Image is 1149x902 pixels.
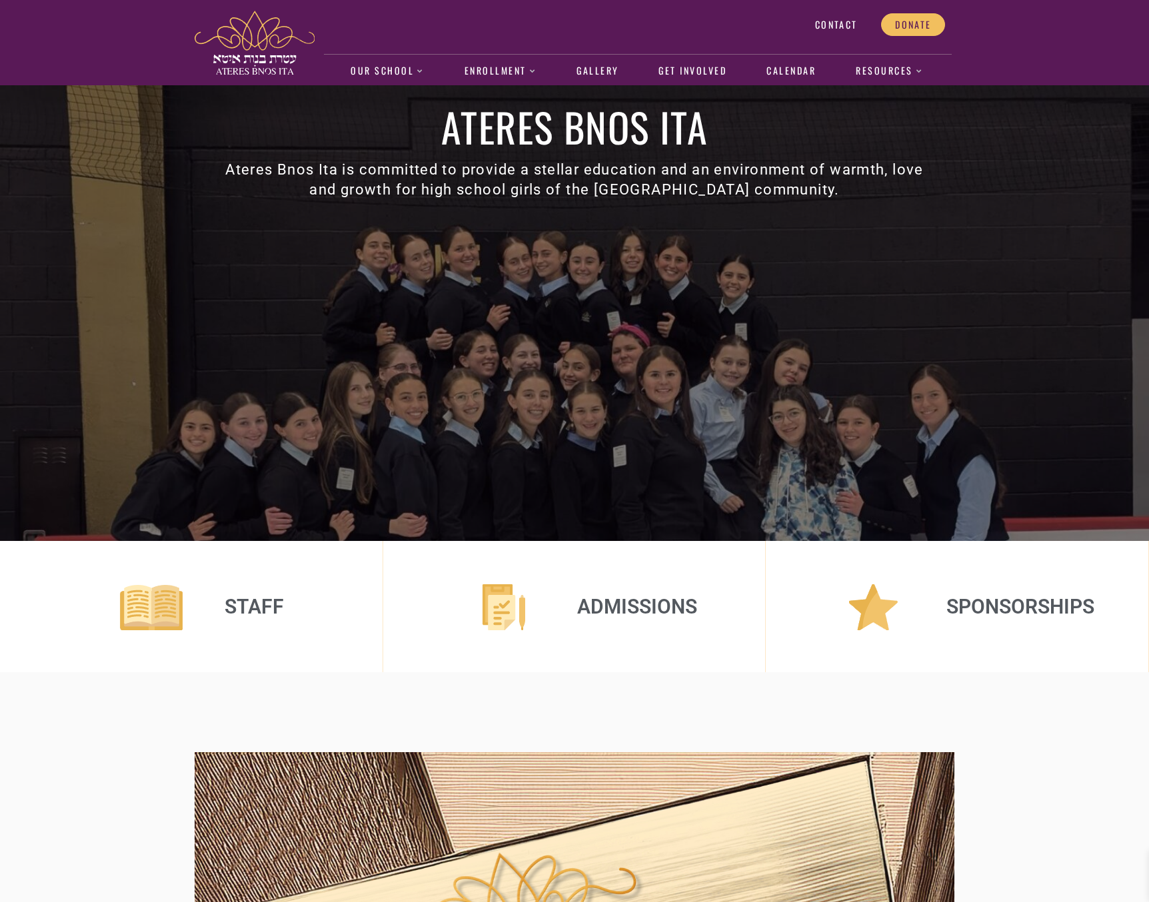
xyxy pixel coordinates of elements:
[570,56,626,87] a: Gallery
[457,56,543,87] a: Enrollment
[801,13,871,36] a: Contact
[895,19,931,31] span: Donate
[216,107,933,147] h1: Ateres Bnos Ita
[344,56,431,87] a: Our School
[195,11,315,75] img: ateres
[946,595,1094,618] a: Sponsorships
[881,13,945,36] a: Donate
[652,56,734,87] a: Get Involved
[577,595,697,618] a: Admissions
[216,160,933,200] h3: Ateres Bnos Ita is committed to provide a stellar education and an environment of warmth, love an...
[760,56,823,87] a: Calendar
[815,19,857,31] span: Contact
[849,56,930,87] a: Resources
[225,595,284,618] a: Staff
